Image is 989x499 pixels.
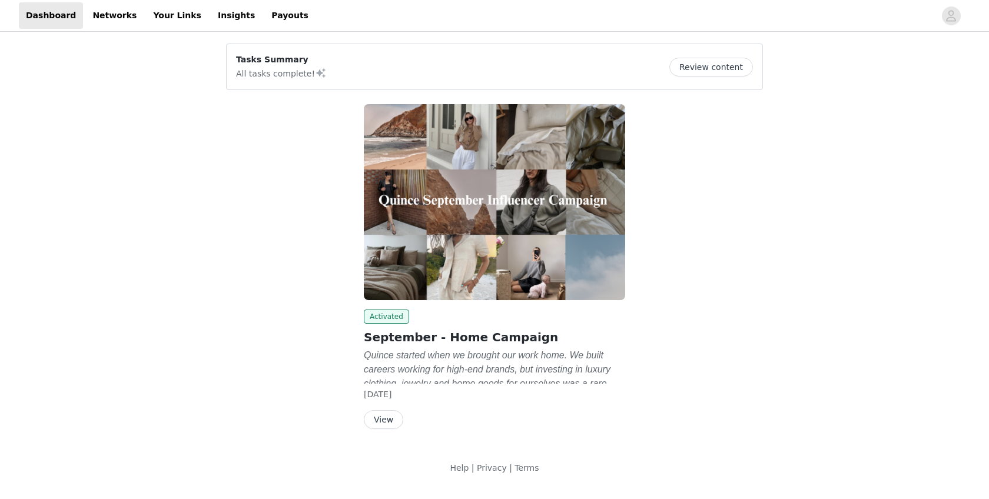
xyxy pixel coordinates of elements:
[364,350,615,431] em: Quince started when we brought our work home. We built careers working for high-end brands, but i...
[364,390,391,399] span: [DATE]
[364,410,403,429] button: View
[450,463,469,473] a: Help
[945,6,957,25] div: avatar
[364,415,403,424] a: View
[364,310,409,324] span: Activated
[364,328,625,346] h2: September - Home Campaign
[669,58,753,76] button: Review content
[264,2,316,29] a: Payouts
[477,463,507,473] a: Privacy
[85,2,144,29] a: Networks
[146,2,208,29] a: Your Links
[515,463,539,473] a: Terms
[364,104,625,300] img: Quince
[472,463,474,473] span: |
[19,2,83,29] a: Dashboard
[236,66,327,80] p: All tasks complete!
[236,54,327,66] p: Tasks Summary
[509,463,512,473] span: |
[211,2,262,29] a: Insights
